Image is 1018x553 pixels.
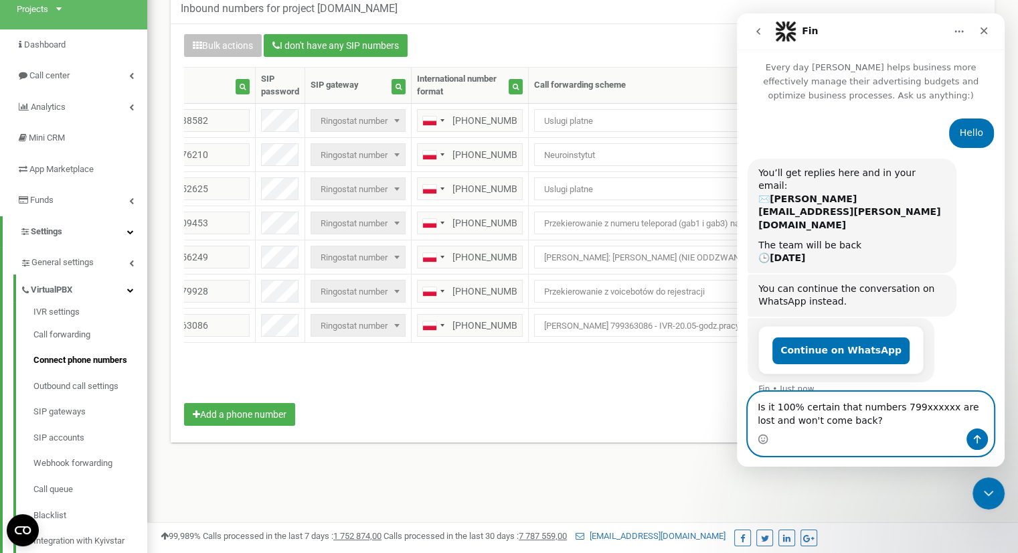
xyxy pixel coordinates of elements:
span: Przekierowanie z voicebotów do rejestracji [539,283,865,301]
h5: Inbound numbers for project [DOMAIN_NAME] [181,3,398,15]
iframe: Intercom live chat [737,13,1005,467]
span: Ringostat number [311,280,406,303]
span: General settings [31,256,94,269]
span: Call center [29,70,70,80]
span: Uslugi platne [534,177,870,200]
u: 7 787 559,00 [519,531,567,541]
a: SIP accounts [33,425,147,451]
button: Open CMP widget [7,514,39,546]
span: Neuroinstytut [539,146,865,165]
span: Ringostat number [315,214,401,233]
span: Uslugi platne [539,180,865,199]
div: Telephone country code [418,178,448,200]
div: Telephone country code [418,315,448,336]
span: Ringostat number [315,180,401,199]
span: Calls processed in the last 7 days : [203,531,381,541]
u: 1 752 874,00 [333,531,381,541]
a: Connect phone numbers [33,347,147,374]
input: 512 345 678 [417,280,523,303]
span: Tylko: Michal Ciolek (NIE ODDZWANIAĆ) [534,246,870,268]
button: Add a phone number [184,403,295,426]
span: Calls processed in the last 30 days : [384,531,567,541]
span: Analytics [31,102,66,112]
span: Funds [30,195,54,205]
div: Telephone country code [418,144,448,165]
a: Webhook forwarding [33,451,147,477]
input: 512 345 678 [417,212,523,234]
th: SIP password [256,68,305,104]
span: Dashboard [24,39,66,50]
span: Przekierowanie z numeru teleporad (gab1 i gab3) na Rejestrację telefoniczną WNI [534,212,870,234]
span: Ringostat number [315,146,401,165]
span: Uslugi platne [539,112,865,131]
div: Telephone country code [418,110,448,131]
input: 512 345 678 [417,177,523,200]
div: Telephone country code [418,212,448,234]
span: Niemcewicza 799363086 - IVR-20.05-godz.pracy [534,314,870,337]
span: Ringostat number [315,248,401,267]
a: Outbound call settings [33,374,147,400]
div: Call forwarding scheme [534,79,626,92]
div: Telephone country code [418,281,448,302]
button: I don't have any SIP numbers [264,34,408,57]
span: Ringostat number [311,314,406,337]
div: Telephone country code [418,246,448,268]
span: Ringostat number [311,212,406,234]
span: Tylko: Michal Ciolek (NIE ODDZWANIAĆ) [539,248,865,267]
div: SIP gateway [311,79,359,92]
span: Ringostat number [311,246,406,268]
span: Uslugi platne [534,109,870,132]
input: 512 345 678 [417,143,523,166]
span: Przekierowanie z numeru teleporad (gab1 i gab3) na Rejestrację telefoniczną WNI [539,214,865,233]
div: International number format [417,73,509,98]
a: [EMAIL_ADDRESS][DOMAIN_NAME] [576,531,726,541]
span: Ringostat number [311,177,406,200]
a: Call queue [33,477,147,503]
input: 512 345 678 [417,246,523,268]
span: Settings [31,226,62,236]
a: Settings [3,216,147,248]
span: VirtualPBX [31,284,72,297]
span: Ringostat number [311,143,406,166]
iframe: Intercom live chat [972,477,1005,509]
a: SIP gateways [33,399,147,425]
span: 99,989% [161,531,201,541]
span: Neuroinstytut [534,143,870,166]
span: Ringostat number [315,112,401,131]
span: Ringostat number [315,317,401,335]
span: Mini CRM [29,133,65,143]
button: Bulk actions [184,34,262,57]
span: Przekierowanie z voicebotów do rejestracji [534,280,870,303]
span: Ringostat number [315,283,401,301]
a: Blacklist [33,503,147,529]
input: 512 345 678 [417,314,523,337]
a: Call forwarding [33,322,147,348]
input: 512 345 678 [417,109,523,132]
a: IVR settings [33,306,147,322]
a: General settings [20,247,147,274]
